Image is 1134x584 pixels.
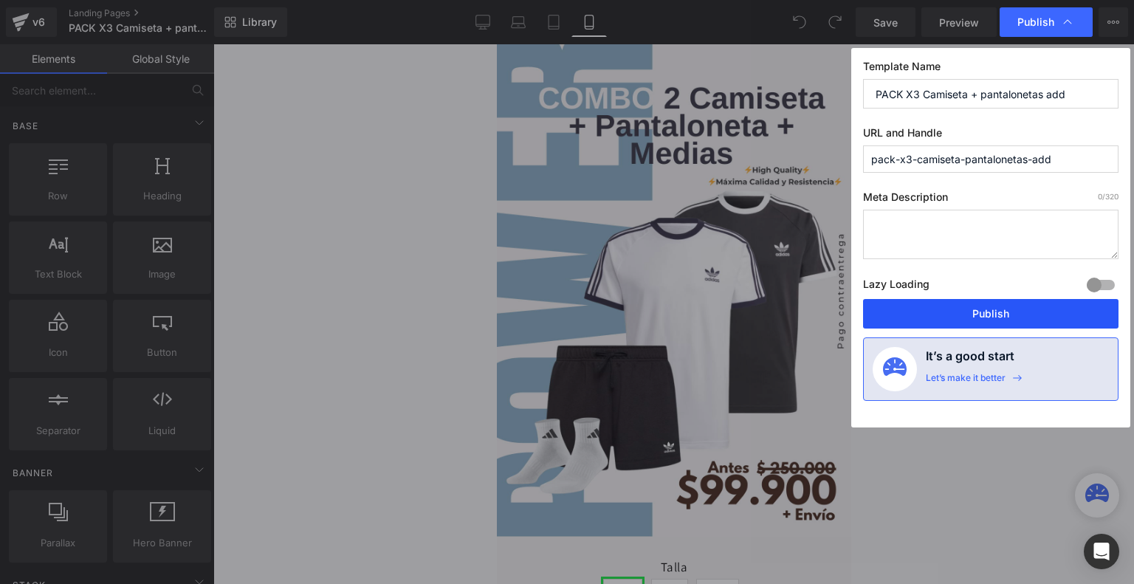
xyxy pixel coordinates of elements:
label: URL and Handle [863,126,1118,145]
span: M [122,535,131,566]
label: Talla [7,515,347,535]
span: L [170,535,176,566]
span: Publish [1017,16,1054,29]
span: XL [215,535,227,566]
label: Lazy Loading [863,275,929,299]
button: Publish [863,299,1118,329]
span: 0 [1098,192,1102,201]
h4: It’s a good start [926,347,1014,372]
div: Open Intercom Messenger [1084,534,1119,569]
span: /320 [1098,192,1118,201]
label: Meta Description [863,190,1118,210]
div: Let’s make it better [926,372,1006,391]
img: onboarding-status.svg [883,357,907,381]
label: Template Name [863,60,1118,79]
